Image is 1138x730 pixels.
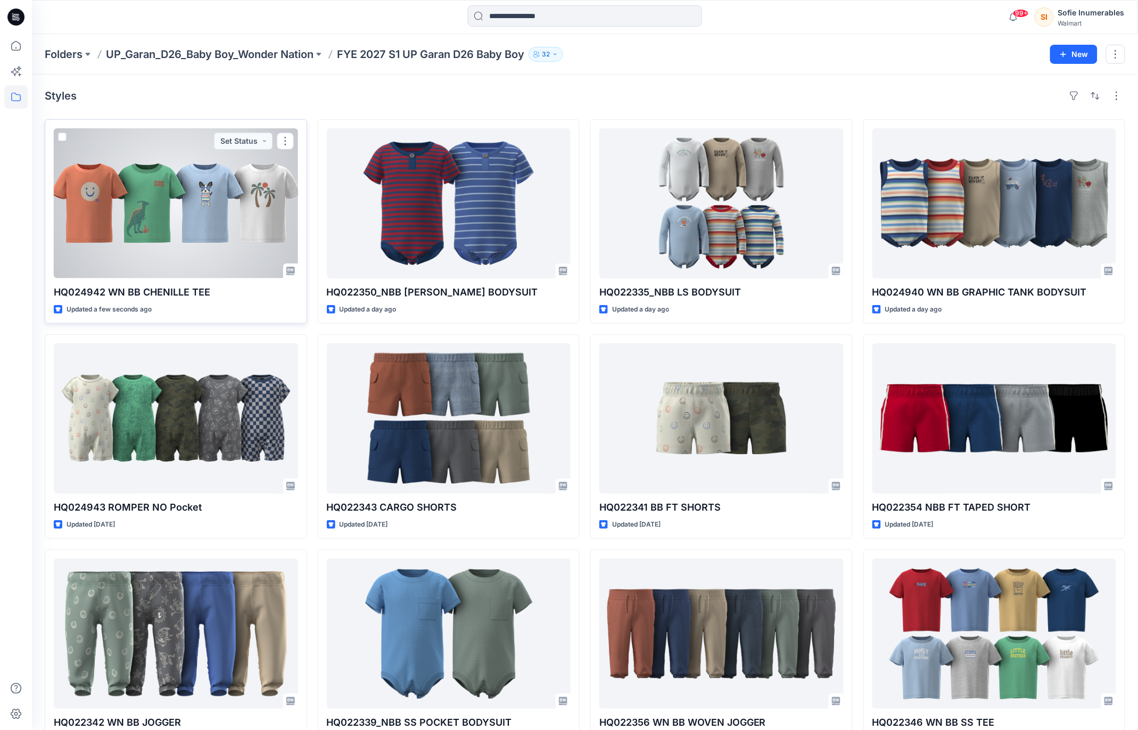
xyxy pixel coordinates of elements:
div: Walmart [1058,19,1125,27]
p: Updated a few seconds ago [67,304,152,315]
p: Updated a day ago [340,304,397,315]
span: 99+ [1013,9,1029,18]
p: 32 [542,48,550,60]
a: Folders [45,47,83,62]
p: HQ024940 WN BB GRAPHIC TANK BODYSUIT [872,285,1117,300]
p: HQ022335_NBB LS BODYSUIT [599,285,844,300]
a: HQ022343 CARGO SHORTS [327,343,571,494]
p: Updated [DATE] [612,519,661,530]
div: Sofie Inumerables [1058,6,1125,19]
h4: Styles [45,89,77,102]
p: HQ022341 BB FT SHORTS [599,500,844,515]
a: UP_Garan_D26_Baby Boy_Wonder Nation [106,47,314,62]
p: Updated [DATE] [67,519,115,530]
p: HQ022343 CARGO SHORTS [327,500,571,515]
p: HQ022350_NBB [PERSON_NAME] BODYSUIT [327,285,571,300]
button: New [1050,45,1098,64]
p: FYE 2027 S1 UP Garan D26 Baby Boy [337,47,524,62]
p: HQ022346 WN BB SS TEE [872,715,1117,730]
a: HQ024942 WN BB CHENILLE TEE [54,128,298,278]
p: Updated [DATE] [340,519,388,530]
p: HQ024942 WN BB CHENILLE TEE [54,285,298,300]
p: HQ024943 ROMPER NO Pocket [54,500,298,515]
a: HQ022341 BB FT SHORTS [599,343,844,494]
p: Updated a day ago [612,304,669,315]
a: HQ022342 WN BB JOGGER [54,559,298,709]
a: HQ022335_NBB LS BODYSUIT [599,128,844,278]
a: HQ022339_NBB SS POCKET BODYSUIT [327,559,571,709]
a: HQ022354 NBB FT TAPED SHORT [872,343,1117,494]
p: HQ022339_NBB SS POCKET BODYSUIT [327,715,571,730]
a: HQ024943 ROMPER NO Pocket [54,343,298,494]
a: HQ024940 WN BB GRAPHIC TANK BODYSUIT [872,128,1117,278]
p: Updated a day ago [885,304,942,315]
p: Updated [DATE] [885,519,934,530]
button: 32 [529,47,563,62]
a: HQ022350_NBB SS HENLEY BODYSUIT [327,128,571,278]
p: HQ022356 WN BB WOVEN JOGGER [599,715,844,730]
a: HQ022356 WN BB WOVEN JOGGER [599,559,844,709]
p: HQ022342 WN BB JOGGER [54,715,298,730]
div: SI [1035,7,1054,27]
p: HQ022354 NBB FT TAPED SHORT [872,500,1117,515]
a: HQ022346 WN BB SS TEE [872,559,1117,709]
